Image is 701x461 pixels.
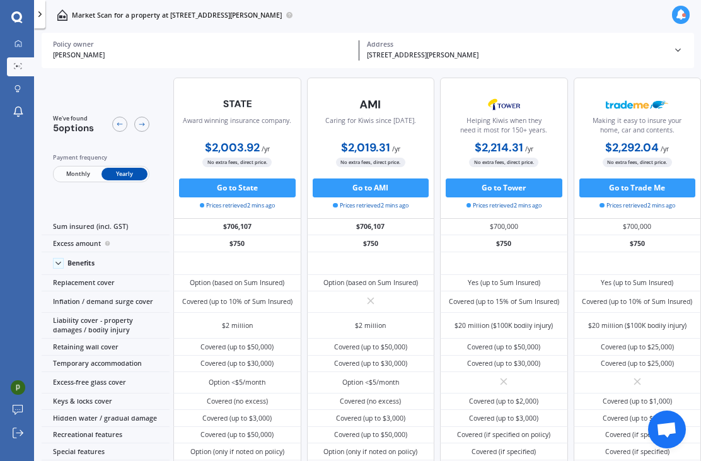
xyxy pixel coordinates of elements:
[42,313,170,339] div: Liability cover - property damages / bodily injury
[473,93,535,116] img: Tower.webp
[323,447,417,457] div: Option (only if noted on policy)
[467,342,540,352] div: Covered (up to $50,000)
[307,235,435,252] div: $750
[448,116,560,140] div: Helping Kiwis when they need it most for 150+ years.
[333,201,408,210] span: Prices retrieved 2 mins ago
[449,297,559,306] div: Covered (up to 15% of Sum Insured)
[367,50,665,61] div: [STREET_ADDRESS][PERSON_NAME]
[42,275,170,292] div: Replacement cover
[42,443,170,460] div: Special features
[53,40,351,49] div: Policy owner
[469,414,538,423] div: Covered (up to $3,000)
[190,278,284,288] div: Option (based on Sum Insured)
[605,447,669,457] div: Covered (if specified)
[648,411,686,448] a: Open chat
[42,410,170,427] div: Hidden water / gradual damage
[661,144,669,153] span: / yr
[339,93,402,117] img: AMI-text-1.webp
[42,339,170,356] div: Retaining wall cover
[468,278,540,288] div: Yes (up to Sum Insured)
[603,158,672,166] span: No extra fees, direct price.
[579,178,696,197] button: Go to Trade Me
[206,93,269,115] img: State-text-1.webp
[392,144,400,153] span: / yr
[325,116,416,140] div: Caring for Kiwis since [DATE].
[466,201,542,210] span: Prices retrieved 2 mins ago
[313,178,429,197] button: Go to AMI
[200,359,274,368] div: Covered (up to $30,000)
[55,168,101,180] span: Monthly
[307,219,435,236] div: $706,107
[469,158,538,166] span: No extra fees, direct price.
[603,414,672,423] div: Covered (up to $2,000)
[262,144,270,153] span: / yr
[334,359,407,368] div: Covered (up to $30,000)
[42,372,170,394] div: Excess-free glass cover
[367,40,665,49] div: Address
[42,394,170,411] div: Keys & locks cover
[42,235,170,252] div: Excess amount
[469,397,538,406] div: Covered (up to $2,000)
[42,291,170,313] div: Inflation / demand surge cover
[475,140,523,155] b: $2,214.31
[341,140,390,155] b: $2,019.31
[179,178,296,197] button: Go to State
[582,297,692,306] div: Covered (up to 10% of Sum Insured)
[601,278,673,288] div: Yes (up to Sum Insured)
[222,321,253,330] div: $2 million
[336,414,405,423] div: Covered (up to $3,000)
[67,259,95,267] div: Benefits
[42,356,170,373] div: Temporary accommodation
[605,430,669,440] div: Covered (if specified)
[57,9,68,21] img: home-and-contents.b802091223b8502ef2dd.svg
[446,178,562,197] button: Go to Tower
[606,93,668,116] img: Trademe.webp
[355,321,386,330] div: $2 million
[202,414,272,423] div: Covered (up to $3,000)
[190,447,284,457] div: Option (only if noted on policy)
[582,116,693,140] div: Making it easy to insure your home, car and contents.
[72,11,282,20] p: Market Scan for a property at [STREET_ADDRESS][PERSON_NAME]
[342,378,399,387] div: Option <$5/month
[457,430,550,440] div: Covered (if specified on policy)
[42,219,170,236] div: Sum insured (incl. GST)
[603,397,672,406] div: Covered (up to $1,000)
[173,235,301,252] div: $750
[601,342,674,352] div: Covered (up to $25,000)
[205,140,260,155] b: $2,003.92
[605,140,659,155] b: $2,292.04
[53,50,351,61] div: [PERSON_NAME]
[53,114,94,123] span: We've found
[53,153,149,162] div: Payment frequency
[11,380,25,395] img: AAcHTtcsQclUgl2ZuSacAXrH58LUv3lF8C7CuvTivmNHsEvO=s96-c
[200,430,274,440] div: Covered (up to $50,000)
[200,342,274,352] div: Covered (up to $50,000)
[209,378,265,387] div: Option <$5/month
[323,278,418,288] div: Option (based on Sum Insured)
[334,342,407,352] div: Covered (up to $50,000)
[183,116,291,140] div: Award winning insurance company.
[182,297,293,306] div: Covered (up to 10% of Sum Insured)
[200,201,275,210] span: Prices retrieved 2 mins ago
[207,397,268,406] div: Covered (no excess)
[202,158,272,166] span: No extra fees, direct price.
[334,430,407,440] div: Covered (up to $50,000)
[53,122,94,134] span: 5 options
[472,447,536,457] div: Covered (if specified)
[455,321,553,330] div: $20 million ($100K bodily injury)
[101,168,148,180] span: Yearly
[440,235,568,252] div: $750
[336,158,405,166] span: No extra fees, direct price.
[467,359,540,368] div: Covered (up to $30,000)
[42,427,170,444] div: Recreational features
[601,359,674,368] div: Covered (up to $25,000)
[340,397,401,406] div: Covered (no excess)
[173,219,301,236] div: $706,107
[525,144,533,153] span: / yr
[440,219,568,236] div: $700,000
[600,201,675,210] span: Prices retrieved 2 mins ago
[588,321,687,330] div: $20 million ($100K bodily injury)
